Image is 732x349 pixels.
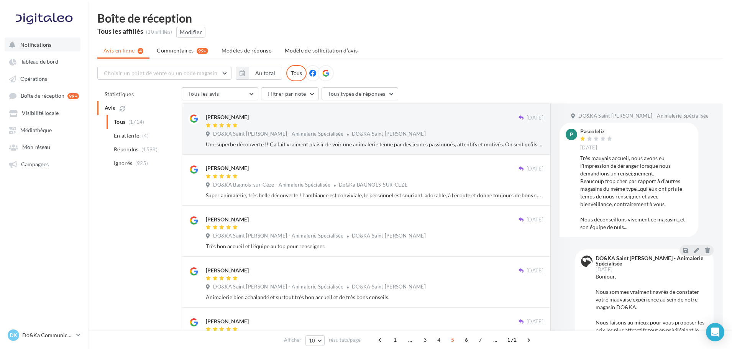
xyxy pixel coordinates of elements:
span: [DATE] [527,216,543,223]
span: DO&KA Saint Jean de Luz [352,131,426,137]
span: Tous les avis [188,90,219,97]
span: DO&KA Saint [PERSON_NAME] - Animalerie Spécialisée [213,233,343,239]
button: Au total [236,67,282,80]
span: Modèles de réponse [222,47,271,54]
span: ... [404,334,416,346]
p: Do&Ka Communication [22,331,73,339]
span: ... [489,334,501,346]
span: 6 [460,334,473,346]
span: (4) [142,133,149,139]
span: 3 [419,334,431,346]
a: Campagnes [5,157,84,171]
span: Mon réseau [22,144,50,151]
div: (10 affiliés) [146,29,172,36]
a: Tableau de bord [5,54,84,68]
a: Opérations [5,72,84,85]
div: Animalerie bien achalandé et surtout très bon accueil et de très bons conseils. [206,293,543,301]
a: DK Do&Ka Communication [6,328,82,342]
span: (925) [135,160,148,166]
div: Tous [286,65,307,81]
span: Opérations [20,75,47,82]
span: DK [10,331,17,339]
div: [PERSON_NAME] [206,318,249,325]
span: DO&KA Saint [PERSON_NAME] - Animalerie Spécialisée [213,131,343,138]
div: DO&KA Saint [PERSON_NAME] - Animalerie Spécialisée [596,256,706,266]
span: Notifications [20,41,51,48]
span: 5 [446,334,459,346]
div: [PERSON_NAME] [206,164,249,172]
span: Modèle de sollicitation d’avis [285,47,358,54]
span: 4 [433,334,445,346]
span: Do&Ka BAGNOLS-SUR-CEZE [339,182,408,188]
span: [DATE] [527,267,543,274]
a: Boîte de réception 99+ [5,88,84,103]
a: Mon réseau [5,140,84,154]
div: Paseofeliz [580,129,614,134]
span: Tableau de bord [21,59,58,65]
span: DO&KA Saint Jean de Luz [352,233,426,239]
span: résultats/page [329,336,361,344]
button: 10 [305,335,325,346]
button: Choisir un point de vente ou un code magasin [97,67,231,80]
span: [DATE] [527,165,543,172]
button: Modifier [176,27,205,38]
span: 7 [474,334,486,346]
span: 172 [504,334,520,346]
div: Super animalerie, très belle découverte ! L’ambiance est conviviale, le personnel est souriant, a... [206,192,543,199]
a: Médiathèque [5,123,84,137]
span: Médiathèque [20,127,52,133]
span: P [570,131,573,138]
a: Visibilité locale [5,106,84,120]
div: [PERSON_NAME] [206,113,249,121]
span: [DATE] [580,144,597,151]
span: DO&KA Bagnols-sur-Cèze - Animalerie Spécialisée [213,182,330,188]
span: 1 [389,334,401,346]
span: Afficher [284,336,301,344]
span: [DATE] [527,115,543,121]
button: Tous types de réponses [322,87,398,100]
div: Boîte de réception [97,12,723,24]
div: Tous les affiliés [97,28,143,34]
button: Filtrer par note [261,87,319,100]
button: Notifications [5,38,80,51]
span: Ignorés [114,159,132,167]
div: Très mauvais accueil, nous avons eu l'impression de déranger lorsque nous demandions un renseigne... [580,154,692,231]
span: [DATE] [527,318,543,325]
span: [DATE] [596,267,612,272]
span: Boîte de réception [21,93,64,99]
span: Campagnes [21,161,49,167]
div: Une superbe découverte !! Ça fait vraiment plaisir de voir une animalerie tenue par des jeunes pa... [206,141,543,148]
div: Open Intercom Messenger [706,323,724,341]
span: En attente [114,132,140,139]
div: Très bon accueil et l'équipe au top pour renseigner. [206,242,543,250]
span: DO&KA Saint Jean de Luz [352,283,426,290]
span: Tous types de réponses [328,90,386,97]
div: 99+ [197,48,208,54]
span: 10 [309,338,315,344]
span: DO&KA Saint [PERSON_NAME] - Animalerie Spécialisée [213,283,343,290]
button: Tous les avis [182,87,258,100]
span: DO&KA Saint [PERSON_NAME] - Animalerie Spécialisée [578,113,709,120]
div: 99+ [67,93,79,99]
button: Au total [249,67,282,80]
span: Commentaires [157,47,194,54]
div: [PERSON_NAME] [206,216,249,223]
span: (1598) [141,146,158,152]
span: Visibilité locale [22,110,59,116]
div: [PERSON_NAME] [206,267,249,274]
span: Statistiques [105,91,134,97]
span: Choisir un point de vente ou un code magasin [104,70,217,76]
span: Répondus [114,146,139,153]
